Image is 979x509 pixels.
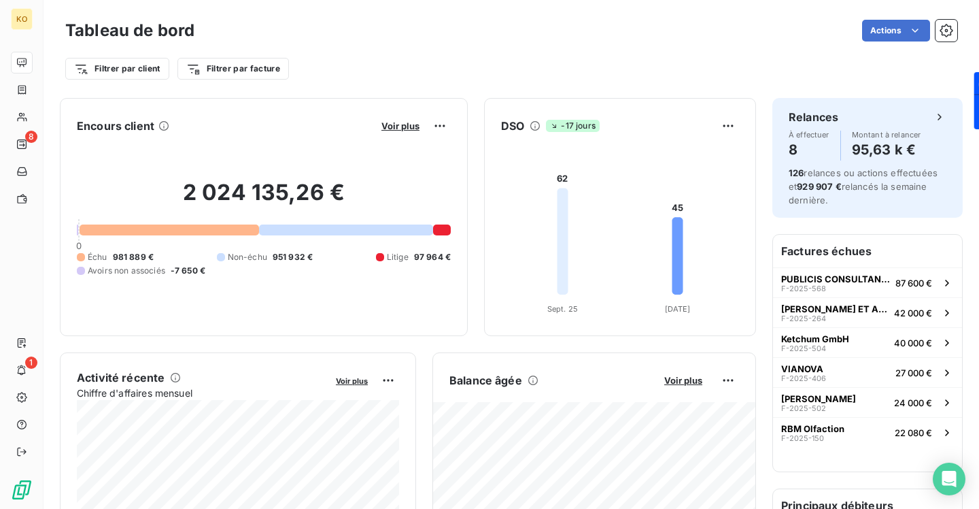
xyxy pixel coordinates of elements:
[781,344,826,352] span: F-2025-504
[665,304,691,314] tspan: [DATE]
[77,118,154,134] h6: Encours client
[894,338,932,348] span: 40 000 €
[797,181,841,192] span: 929 907 €
[11,479,33,501] img: Logo LeanPay
[501,118,524,134] h6: DSO
[773,297,962,327] button: [PERSON_NAME] ET ASSOCIES (AGENCE [PERSON_NAME])F-2025-26442 000 €
[781,274,890,284] span: PUBLICIS CONSULTANTS FR
[781,404,826,412] span: F-2025-502
[88,251,107,263] span: Échu
[773,387,962,417] button: [PERSON_NAME]F-2025-50224 000 €
[77,386,326,400] span: Chiffre d'affaires mensuel
[773,235,962,267] h6: Factures échues
[449,372,522,389] h6: Balance âgée
[25,357,37,369] span: 1
[773,357,962,387] button: VIANOVAF-2025-40627 000 €
[76,240,82,251] span: 0
[781,423,844,434] span: RBM Olfaction
[381,120,419,131] span: Voir plus
[781,363,823,374] span: VIANOVA
[789,167,804,178] span: 126
[781,314,826,323] span: F-2025-264
[332,374,372,387] button: Voir plus
[895,427,932,438] span: 22 080 €
[862,20,930,42] button: Actions
[11,8,33,30] div: KO
[77,179,451,220] h2: 2 024 135,26 €
[895,367,932,378] span: 27 000 €
[852,131,921,139] span: Montant à relancer
[852,139,921,161] h4: 95,63 k €
[773,417,962,447] button: RBM OlfactionF-2025-15022 080 €
[25,131,37,143] span: 8
[65,58,169,80] button: Filtrer par client
[546,120,599,132] span: -17 jours
[789,167,938,206] span: relances ou actions effectuées et relancés la semaine dernière.
[773,267,962,297] button: PUBLICIS CONSULTANTS FRF-2025-56887 600 €
[177,58,289,80] button: Filtrer par facture
[228,251,267,263] span: Non-échu
[65,18,194,43] h3: Tableau de bord
[113,251,154,263] span: 981 889 €
[894,397,932,408] span: 24 000 €
[414,251,451,263] span: 97 964 €
[781,434,824,442] span: F-2025-150
[789,109,838,125] h6: Relances
[789,131,829,139] span: À effectuer
[664,375,702,386] span: Voir plus
[781,333,849,344] span: Ketchum GmbH
[387,251,409,263] span: Litige
[77,370,165,386] h6: Activité récente
[377,120,424,132] button: Voir plus
[894,308,932,318] span: 42 000 €
[789,139,829,161] h4: 8
[781,284,826,293] span: F-2025-568
[781,374,826,382] span: F-2025-406
[273,251,313,263] span: 951 932 €
[171,265,205,277] span: -7 650 €
[895,278,932,289] span: 87 600 €
[781,303,889,314] span: [PERSON_NAME] ET ASSOCIES (AGENCE [PERSON_NAME])
[773,327,962,357] button: Ketchum GmbHF-2025-50440 000 €
[88,265,165,277] span: Avoirs non associés
[933,463,965,495] div: Open Intercom Messenger
[781,393,856,404] span: [PERSON_NAME]
[660,374,706,387] button: Voir plus
[547,304,578,314] tspan: Sept. 25
[336,376,368,386] span: Voir plus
